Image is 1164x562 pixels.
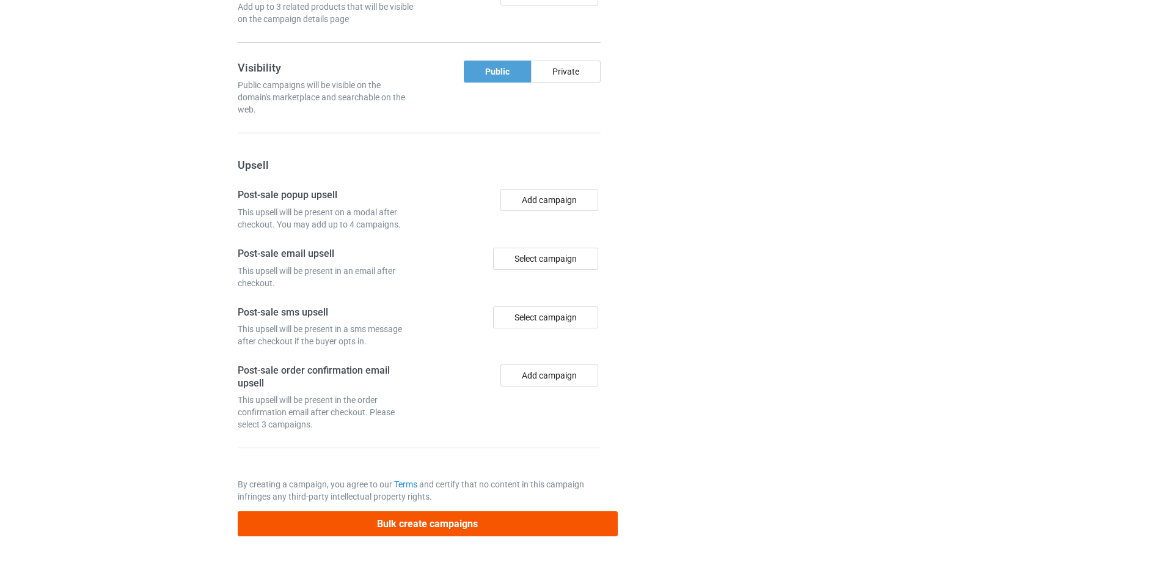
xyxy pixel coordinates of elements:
[394,479,417,489] a: Terms
[238,394,415,431] div: This upsell will be present in the order confirmation email after checkout. Please select 3 campa...
[238,511,618,536] button: Bulk create campaigns
[500,189,598,211] button: Add campaign
[238,323,415,347] div: This upsell will be present in a sms message after checkout if the buyer opts in.
[464,61,531,83] div: Public
[238,158,601,172] h3: Upsell
[238,306,415,319] h4: Post-sale sms upsell
[238,478,601,503] p: By creating a campaign, you agree to our and certify that no content in this campaign infringes a...
[238,189,415,202] h4: Post-sale popup upsell
[500,364,598,386] button: Add campaign
[238,61,415,75] h3: Visibility
[238,1,415,25] div: Add up to 3 related products that will be visible on the campaign details page
[238,364,415,390] h4: Post-sale order confirmation email upsell
[238,206,415,231] div: This upsell will be present on a modal after checkout. You may add up to 4 campaigns.
[493,248,598,270] div: Select campaign
[493,306,598,328] div: Select campaign
[238,265,415,289] div: This upsell will be present in an email after checkout.
[238,79,415,116] div: Public campaigns will be visible on the domain's marketplace and searchable on the web.
[238,248,415,261] h4: Post-sale email upsell
[531,61,601,83] div: Private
